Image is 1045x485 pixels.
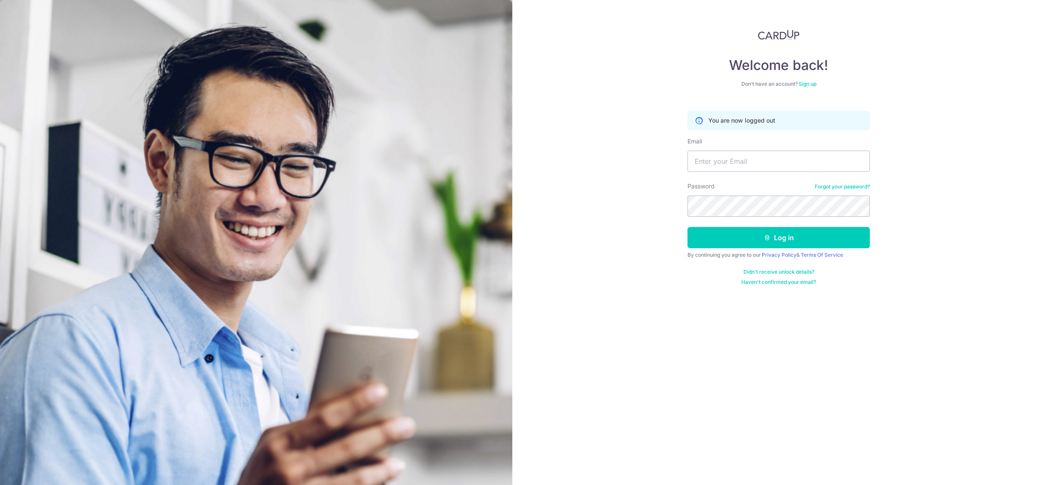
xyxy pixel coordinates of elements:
a: Forgot your password? [815,183,870,190]
a: Sign up [799,81,816,87]
button: Log in [687,227,870,248]
a: Haven't confirmed your email? [741,279,816,286]
input: Enter your Email [687,151,870,172]
p: You are now logged out [708,116,775,125]
label: Password [687,182,715,191]
label: Email [687,137,702,146]
img: CardUp Logo [758,30,799,40]
a: Terms Of Service [801,252,843,258]
div: Don’t have an account? [687,81,870,87]
div: By continuing you agree to our & [687,252,870,258]
a: Didn't receive unlock details? [743,269,814,275]
h4: Welcome back! [687,57,870,74]
a: Privacy Policy [762,252,796,258]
